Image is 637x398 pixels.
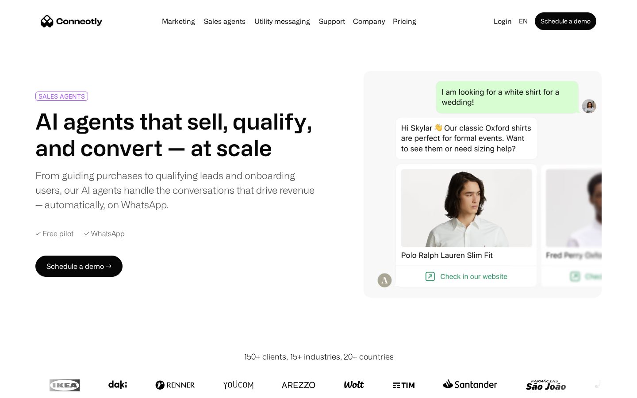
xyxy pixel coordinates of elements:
[490,15,515,27] a: Login
[9,382,53,395] aside: Language selected: English
[251,18,314,25] a: Utility messaging
[315,18,349,25] a: Support
[353,15,385,27] div: Company
[84,230,125,238] div: ✓ WhatsApp
[35,256,123,277] a: Schedule a demo →
[535,12,596,30] a: Schedule a demo
[35,108,315,161] h1: AI agents that sell, qualify, and convert — at scale
[35,168,315,212] div: From guiding purchases to qualifying leads and onboarding users, our AI agents handle the convers...
[389,18,420,25] a: Pricing
[519,15,528,27] div: en
[200,18,249,25] a: Sales agents
[38,93,85,99] div: SALES AGENTS
[244,351,394,363] div: 150+ clients, 15+ industries, 20+ countries
[158,18,199,25] a: Marketing
[18,383,53,395] ul: Language list
[35,230,73,238] div: ✓ Free pilot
